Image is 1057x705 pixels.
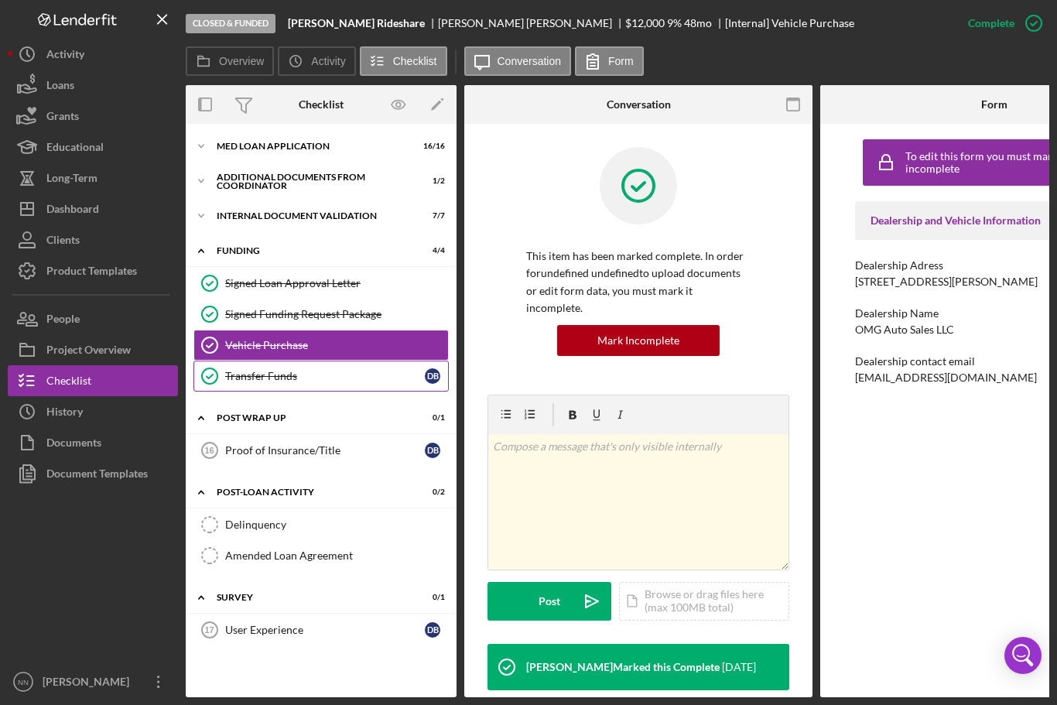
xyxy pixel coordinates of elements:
div: Checklist [46,365,91,400]
button: Conversation [464,46,572,76]
div: Vehicle Purchase [225,339,448,351]
a: Vehicle Purchase [193,330,449,361]
div: Signed Loan Approval Letter [225,277,448,289]
div: Delinquency [225,518,448,531]
a: 16Proof of Insurance/TitleDB [193,435,449,466]
button: History [8,396,178,427]
div: Closed & Funded [186,14,275,33]
div: [PERSON_NAME] [PERSON_NAME] [438,17,625,29]
button: Grants [8,101,178,132]
b: [PERSON_NAME] Rideshare [288,17,425,29]
text: NN [18,678,29,686]
div: Grants [46,101,79,135]
button: Overview [186,46,274,76]
a: Transfer FundsDB [193,361,449,392]
div: [PERSON_NAME] [39,666,139,701]
tspan: 17 [204,625,214,635]
div: Post-Loan Activity [217,488,406,497]
div: 0 / 2 [417,488,445,497]
div: History [46,396,83,431]
div: Post Wrap Up [217,413,406,423]
button: Dashboard [8,193,178,224]
a: Delinquency [193,509,449,540]
div: [EMAIL_ADDRESS][DOMAIN_NAME] [855,371,1037,384]
button: Activity [8,39,178,70]
div: Internal Document Validation [217,211,406,221]
button: People [8,303,178,334]
button: Mark Incomplete [557,325,720,356]
a: Signed Loan Approval Letter [193,268,449,299]
button: Product Templates [8,255,178,286]
tspan: 16 [204,446,214,455]
div: Post [539,582,560,621]
div: 7 / 7 [417,211,445,221]
div: 0 / 1 [417,593,445,602]
div: $12,000 [625,17,665,29]
a: Signed Funding Request Package [193,299,449,330]
a: Amended Loan Agreement [193,540,449,571]
a: 17User ExperienceDB [193,614,449,645]
div: Checklist [299,98,344,111]
div: User Experience [225,624,425,636]
div: 9 % [667,17,682,29]
div: Amended Loan Agreement [225,549,448,562]
button: Long-Term [8,163,178,193]
div: Activity [46,39,84,74]
button: Checklist [360,46,447,76]
div: Funding [217,246,406,255]
div: Conversation [607,98,671,111]
button: Loans [8,70,178,101]
button: Project Overview [8,334,178,365]
div: Clients [46,224,80,259]
div: Loans [46,70,74,104]
div: Dashboard [46,193,99,228]
div: Signed Funding Request Package [225,308,448,320]
time: 2025-09-19 15:59 [722,661,756,673]
div: Long-Term [46,163,97,197]
div: Documents [46,427,101,462]
label: Form [608,55,634,67]
div: People [46,303,80,338]
div: 16 / 16 [417,142,445,151]
div: Form [981,98,1007,111]
button: Complete [953,8,1049,39]
label: Checklist [393,55,437,67]
label: Overview [219,55,264,67]
label: Activity [311,55,345,67]
div: Open Intercom Messenger [1004,637,1042,674]
div: Transfer Funds [225,370,425,382]
div: Additional Documents from Coordinator [217,173,406,190]
div: [STREET_ADDRESS][PERSON_NAME] [855,275,1038,288]
div: Mark Incomplete [597,325,679,356]
div: [Internal] Vehicle Purchase [725,17,854,29]
a: Document Templates [8,458,178,489]
button: Documents [8,427,178,458]
div: D B [425,622,440,638]
div: 0 / 1 [417,413,445,423]
a: Educational [8,132,178,163]
div: 48 mo [684,17,712,29]
div: D B [425,443,440,458]
button: Form [575,46,644,76]
div: Project Overview [46,334,131,369]
div: OMG Auto Sales LLC [855,323,954,336]
div: MED Loan Application [217,142,406,151]
div: 4 / 4 [417,246,445,255]
div: D B [425,368,440,384]
div: Proof of Insurance/Title [225,444,425,457]
button: Clients [8,224,178,255]
div: [PERSON_NAME] Marked this Complete [526,661,720,673]
div: Survey [217,593,406,602]
button: Activity [278,46,355,76]
div: Product Templates [46,255,137,290]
